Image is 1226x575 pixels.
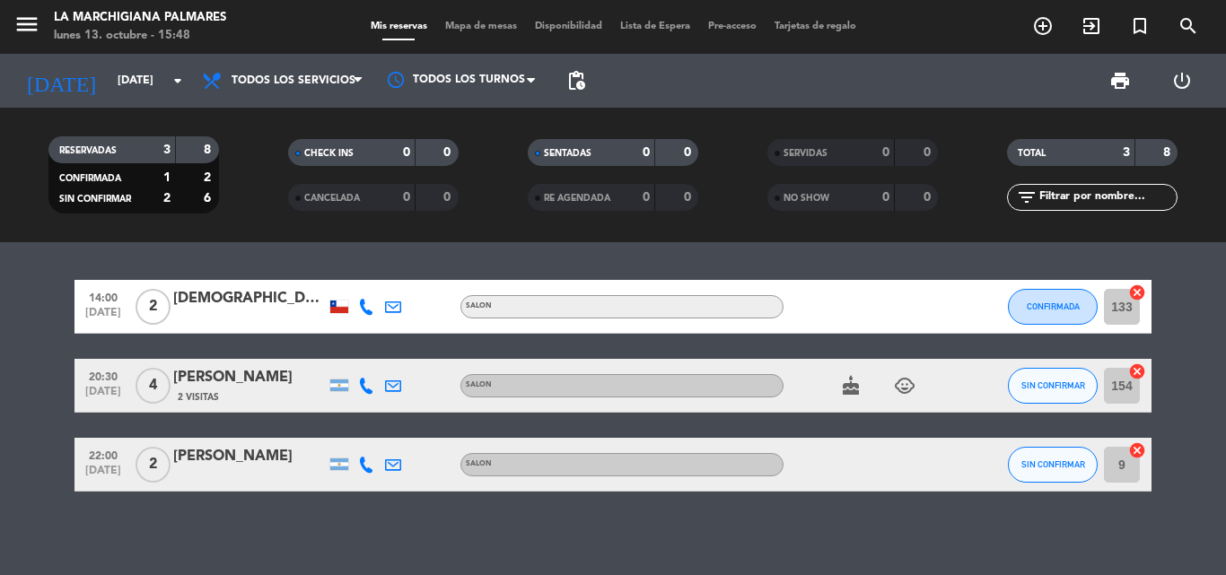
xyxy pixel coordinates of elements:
div: LOG OUT [1151,54,1213,108]
div: [PERSON_NAME] [173,445,326,468]
strong: 8 [204,144,215,156]
span: Lista de Espera [611,22,699,31]
strong: 3 [1123,146,1130,159]
button: SIN CONFIRMAR [1008,447,1098,483]
i: cancel [1128,283,1146,301]
span: CONFIRMADA [59,174,121,183]
i: cake [840,375,862,396]
span: [DATE] [81,386,126,406]
span: RE AGENDADA [544,194,610,203]
span: 2 [136,289,171,325]
span: [DATE] [81,307,126,327]
strong: 0 [684,191,695,204]
strong: 0 [443,191,454,204]
span: CANCELADA [304,194,360,203]
strong: 2 [163,192,171,205]
span: Pre-acceso [699,22,766,31]
strong: 0 [882,146,889,159]
span: print [1109,70,1131,91]
span: RESERVADAS [59,146,117,155]
input: Filtrar por nombre... [1038,187,1177,207]
span: 4 [136,368,171,404]
strong: 0 [643,146,650,159]
strong: 0 [684,146,695,159]
span: 20:30 [81,365,126,386]
span: 2 [136,447,171,483]
div: lunes 13. octubre - 15:48 [54,27,226,45]
span: Tarjetas de regalo [766,22,865,31]
span: SALON [466,381,492,388]
strong: 0 [643,191,650,204]
strong: 0 [403,146,410,159]
span: 14:00 [81,286,126,307]
span: Mapa de mesas [436,22,526,31]
strong: 0 [882,191,889,204]
i: [DATE] [13,61,109,100]
strong: 3 [163,144,171,156]
i: turned_in_not [1129,15,1151,37]
span: Todos los servicios [232,74,355,87]
span: CHECK INS [304,149,354,158]
span: [DATE] [81,465,126,485]
div: [PERSON_NAME] [173,366,326,389]
span: Mis reservas [362,22,436,31]
span: CONFIRMADA [1027,301,1080,311]
strong: 6 [204,192,215,205]
i: menu [13,11,40,38]
i: exit_to_app [1081,15,1102,37]
span: SIN CONFIRMAR [59,195,131,204]
span: Disponibilidad [526,22,611,31]
strong: 1 [163,171,171,184]
strong: 0 [403,191,410,204]
strong: 2 [204,171,215,184]
span: SIN CONFIRMAR [1021,459,1085,469]
button: menu [13,11,40,44]
div: La Marchigiana Palmares [54,9,226,27]
button: CONFIRMADA [1008,289,1098,325]
button: SIN CONFIRMAR [1008,368,1098,404]
span: NO SHOW [784,194,829,203]
i: arrow_drop_down [167,70,188,91]
span: SERVIDAS [784,149,828,158]
span: 2 Visitas [178,390,219,405]
strong: 0 [924,146,934,159]
span: pending_actions [565,70,587,91]
i: power_settings_new [1171,70,1193,91]
i: add_circle_outline [1032,15,1054,37]
strong: 0 [924,191,934,204]
i: cancel [1128,362,1146,380]
span: SIN CONFIRMAR [1021,380,1085,390]
i: filter_list [1016,187,1038,208]
span: SALON [466,460,492,467]
span: SENTADAS [544,149,591,158]
div: [DEMOGRAPHIC_DATA] cabezaw [173,287,326,310]
span: SALON [466,302,492,309]
strong: 8 [1163,146,1174,159]
i: cancel [1128,441,1146,459]
i: search [1178,15,1199,37]
i: child_care [894,375,915,396]
span: 22:00 [81,444,126,465]
span: TOTAL [1018,149,1046,158]
strong: 0 [443,146,454,159]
